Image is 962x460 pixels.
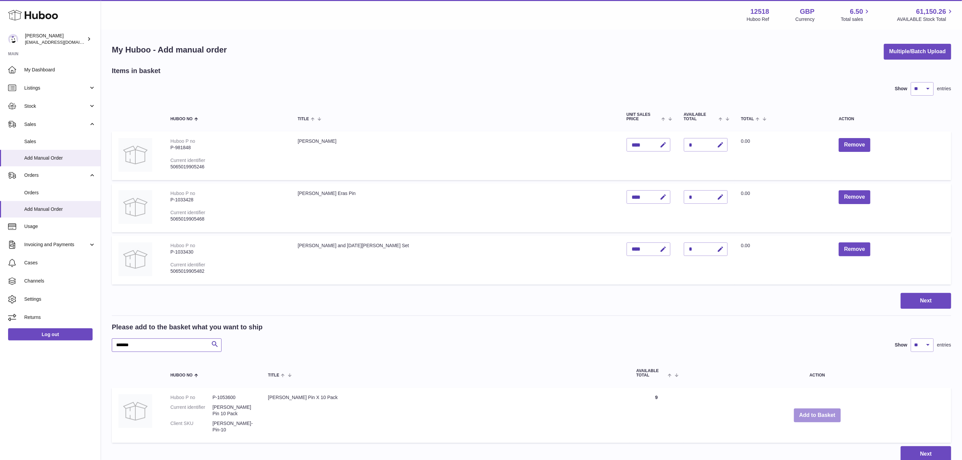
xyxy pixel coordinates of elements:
[24,172,89,178] span: Orders
[119,190,152,224] img: Taylor Eras Pin
[916,7,946,16] span: 61,150.26
[119,138,152,172] img: Freddie Keychain
[119,242,152,276] img: Liam and Noel Pin Set
[170,210,205,215] div: Current identifier
[298,117,309,121] span: Title
[24,67,96,73] span: My Dashboard
[170,394,212,401] dt: Huboo P no
[24,278,96,284] span: Channels
[850,7,863,16] span: 6.50
[630,388,684,443] td: 9
[112,44,227,55] h1: My Huboo - Add manual order
[112,323,263,332] h2: Please add to the basket what you want to ship
[170,138,195,144] div: Huboo P no
[800,7,815,16] strong: GBP
[839,117,944,121] div: Action
[170,117,193,121] span: Huboo no
[895,342,907,348] label: Show
[741,117,754,121] span: Total
[839,138,870,152] button: Remove
[24,121,89,128] span: Sales
[796,16,815,23] div: Currency
[212,420,255,433] dd: [PERSON_NAME]-Pin-10
[24,85,89,91] span: Listings
[24,223,96,230] span: Usage
[884,44,951,60] button: Multiple/Batch Upload
[170,268,284,274] div: 5065019905482
[170,243,195,248] div: Huboo P no
[268,373,279,377] span: Title
[170,197,284,203] div: P-1033428
[170,158,205,163] div: Current identifier
[212,394,255,401] dd: P-1053600
[170,164,284,170] div: 5065019905246
[937,342,951,348] span: entries
[170,144,284,151] div: P-981848
[24,314,96,321] span: Returns
[684,112,717,121] span: AVAILABLE Total
[25,33,86,45] div: [PERSON_NAME]
[170,249,284,255] div: P-1033430
[170,262,205,267] div: Current identifier
[636,369,666,377] span: AVAILABLE Total
[747,16,769,23] div: Huboo Ref
[24,190,96,196] span: Orders
[794,408,841,422] button: Add to Basket
[261,388,630,443] td: [PERSON_NAME] Pin X 10 Pack
[24,296,96,302] span: Settings
[897,16,954,23] span: AVAILABLE Stock Total
[627,112,660,121] span: Unit Sales Price
[24,206,96,212] span: Add Manual Order
[119,394,152,428] img: Freddie Pin X 10 Pack
[170,191,195,196] div: Huboo P no
[170,216,284,222] div: 5065019905468
[684,362,951,384] th: Action
[170,420,212,433] dt: Client SKU
[741,243,750,248] span: 0.00
[8,34,18,44] img: internalAdmin-12518@internal.huboo.com
[741,191,750,196] span: 0.00
[291,131,620,180] td: [PERSON_NAME]
[741,138,750,144] span: 0.00
[24,103,89,109] span: Stock
[24,241,89,248] span: Invoicing and Payments
[751,7,769,16] strong: 12518
[897,7,954,23] a: 61,150.26 AVAILABLE Stock Total
[24,138,96,145] span: Sales
[8,328,93,340] a: Log out
[841,7,871,23] a: 6.50 Total sales
[112,66,161,75] h2: Items in basket
[24,155,96,161] span: Add Manual Order
[839,242,870,256] button: Remove
[839,190,870,204] button: Remove
[24,260,96,266] span: Cases
[901,293,951,309] button: Next
[170,404,212,417] dt: Current identifier
[937,86,951,92] span: entries
[841,16,871,23] span: Total sales
[212,404,255,417] dd: [PERSON_NAME] Pin 10 Pack
[895,86,907,92] label: Show
[170,373,193,377] span: Huboo no
[291,236,620,285] td: [PERSON_NAME] and [DATE][PERSON_NAME] Set
[25,39,99,45] span: [EMAIL_ADDRESS][DOMAIN_NAME]
[291,184,620,232] td: [PERSON_NAME] Eras Pin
